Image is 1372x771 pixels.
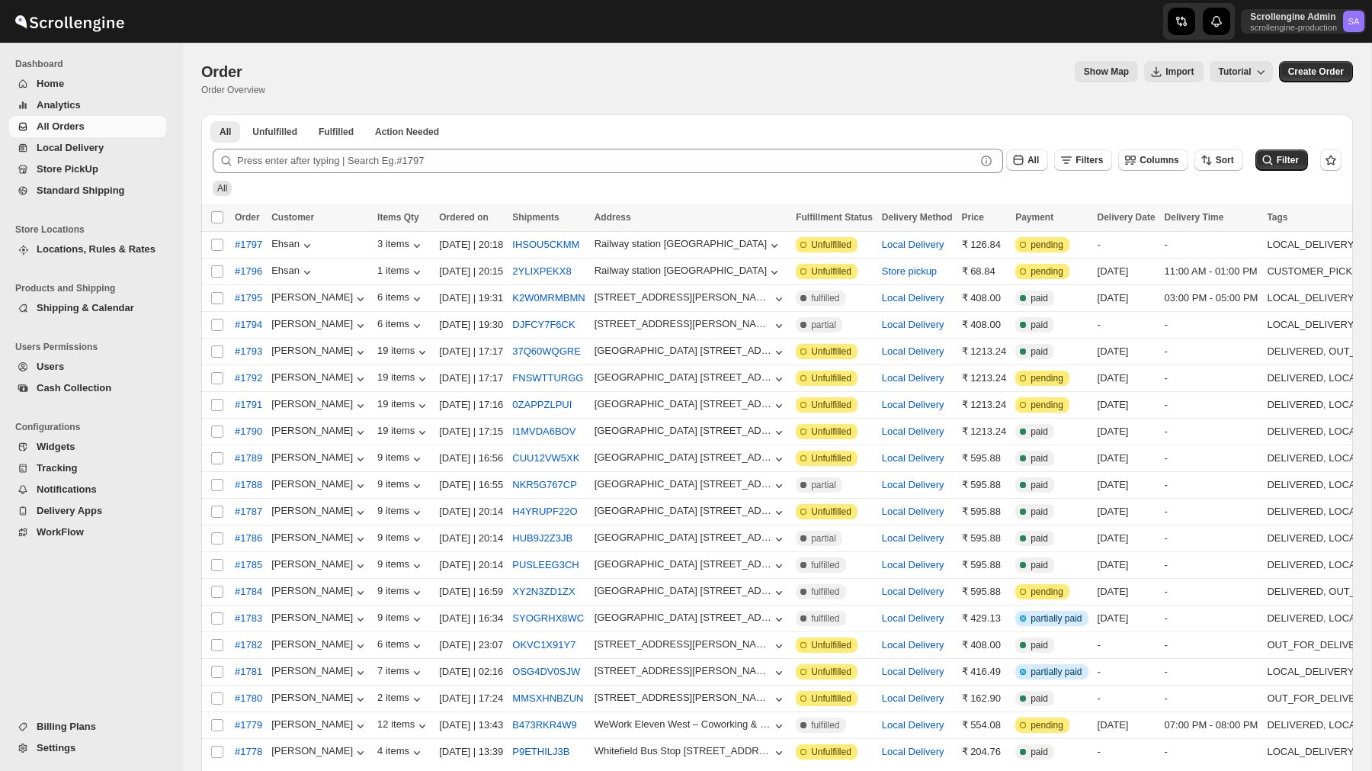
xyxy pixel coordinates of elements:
[271,532,368,547] button: [PERSON_NAME]
[15,223,172,236] span: Store Locations
[226,446,271,471] button: #1789
[595,425,772,436] div: [GEOGRAPHIC_DATA] [STREET_ADDRESS]
[226,580,271,604] button: #1784
[377,318,425,333] div: 6 items
[226,419,271,444] button: #1790
[595,638,772,650] div: [STREET_ADDRESS][PERSON_NAME],
[595,398,772,410] div: [GEOGRAPHIC_DATA] [STREET_ADDRESS]
[882,586,944,597] button: Local Delivery
[37,99,81,111] span: Analytics
[226,606,271,631] button: #1783
[377,505,425,520] button: 9 items
[512,612,584,624] button: SYOGRHX8WC
[1267,212,1287,223] span: Tags
[439,264,503,279] div: [DATE] | 20:15
[271,318,368,333] button: [PERSON_NAME]
[1194,149,1243,171] button: Sort
[377,558,425,573] button: 9 items
[962,264,1007,279] div: ₹ 68.84
[595,745,787,760] button: Whitefield Bus Stop [STREET_ADDRESS] Vinayaka Layout [GEOGRAPHIC_DATA]
[1279,61,1353,82] button: Create custom order
[226,339,271,364] button: #1793
[962,237,1007,252] div: ₹ 126.84
[226,233,271,257] button: #1797
[271,505,368,520] div: [PERSON_NAME]
[811,239,851,251] span: Unfulfilled
[512,399,572,410] button: 0ZAPPZLPUI
[271,638,368,654] div: [PERSON_NAME]
[226,713,271,737] button: #1779
[882,399,944,410] button: Local Delivery
[37,462,77,474] span: Tracking
[1075,61,1138,82] button: Map action label
[512,719,577,731] button: B473RKR4W9
[1098,291,1156,306] div: [DATE]
[235,344,262,359] span: #1793
[512,452,579,464] button: CUU12VW5XK
[271,478,368,493] div: [PERSON_NAME]
[271,398,368,413] div: [PERSON_NAME]
[1165,237,1258,252] div: -
[235,744,262,760] span: #1778
[512,559,579,570] button: PUSLEEG3CH
[271,345,368,360] button: [PERSON_NAME]
[595,212,631,223] span: Address
[377,212,419,223] span: Items Qty
[1250,11,1337,23] p: Scrollengine Admin
[439,291,503,306] div: [DATE] | 19:31
[37,185,125,196] span: Standard Shipping
[1118,149,1188,171] button: Columns
[377,532,425,547] button: 9 items
[271,371,368,387] div: [PERSON_NAME]
[9,500,166,522] button: Delivery Apps
[1241,9,1366,34] button: User menu
[1288,66,1344,78] span: Create Order
[512,506,577,517] button: H4YRUPF22O
[235,638,262,653] span: #1782
[595,718,787,734] button: WeWork Eleven West – Coworking & Office Space in [GEOGRAPHIC_DATA], [GEOGRAPHIC_DATA] Baner Gaon ...
[235,584,262,599] span: #1784
[1098,264,1156,279] div: [DATE]
[1144,61,1203,82] button: Import
[271,718,368,734] div: [PERSON_NAME]
[512,372,583,384] button: FNSWTTURGG
[377,398,430,413] button: 19 items
[882,212,953,223] span: Delivery Method
[201,84,265,96] p: Order Overview
[9,737,166,759] button: Settings
[882,612,944,624] button: Local Delivery
[377,371,430,387] button: 19 items
[235,531,262,546] span: #1786
[226,740,271,764] button: #1778
[271,585,368,600] button: [PERSON_NAME]
[1084,66,1129,78] span: Show Map
[377,745,425,760] button: 4 items
[512,746,569,757] button: P9ETHILJ3B
[595,238,767,249] div: Railway station [GEOGRAPHIC_DATA]
[882,639,944,651] button: Local Delivery
[595,585,787,600] button: [GEOGRAPHIC_DATA] [STREET_ADDRESS]
[595,291,787,307] button: [STREET_ADDRESS][PERSON_NAME],
[271,665,368,680] button: [PERSON_NAME]
[595,291,772,303] div: [STREET_ADDRESS][PERSON_NAME],
[377,665,425,680] button: 7 items
[377,692,425,707] div: 2 items
[377,291,425,307] div: 6 items
[226,686,271,711] button: #1780
[37,526,84,538] span: WorkFlow
[235,264,262,279] span: #1796
[271,612,368,627] button: [PERSON_NAME]
[377,238,425,253] button: 3 items
[226,259,271,284] button: #1796
[1165,264,1258,279] div: 11:00 AM - 01:00 PM
[1210,61,1273,82] button: Tutorial
[595,238,782,253] button: Railway station [GEOGRAPHIC_DATA]
[271,291,368,307] div: [PERSON_NAME]
[1031,265,1063,278] span: pending
[377,718,430,734] div: 12 items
